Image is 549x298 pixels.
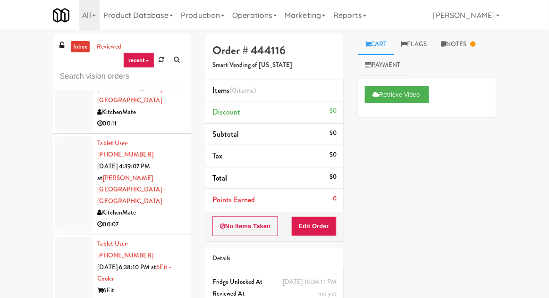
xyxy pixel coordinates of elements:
div: $0 [329,149,337,161]
a: Cart [358,34,394,55]
div: 6Fit [98,285,184,297]
span: not yet [318,289,337,298]
div: Details [212,253,337,265]
div: 00:11 [98,118,184,130]
div: KitchenMate [98,107,184,118]
span: [DATE] 4:39:07 PM at [98,162,151,182]
h5: Smart Vending of [US_STATE] [212,62,337,69]
a: Tablet User· [PHONE_NUMBER] [98,239,153,260]
span: [DATE] 6:38:10 PM at [98,263,157,272]
input: Search vision orders [60,68,184,85]
a: recent [123,53,154,68]
button: No Items Taken [212,216,279,236]
a: Notes [434,34,483,55]
a: Payment [358,55,408,76]
ng-pluralize: items [237,85,254,96]
a: inbox [71,41,90,53]
div: [DATE] 10:34:11 PM [283,276,337,288]
button: Retrieve Video [365,86,429,103]
button: Edit Order [291,216,337,236]
span: Discount [212,107,241,117]
a: Flags [394,34,434,55]
a: Tablet User· [PHONE_NUMBER] [98,139,153,159]
div: $0 [329,127,337,139]
div: $0 [329,105,337,117]
img: Micromart [53,7,69,24]
a: reviewed [94,41,124,53]
span: Total [212,173,228,183]
div: Fridge Unlocked At [212,276,337,288]
span: (0 ) [229,85,256,96]
div: 00:07 [98,219,184,231]
span: Items [212,85,256,96]
a: [PERSON_NAME][GEOGRAPHIC_DATA] - [GEOGRAPHIC_DATA] [98,73,166,105]
span: Points Earned [212,194,255,205]
li: Tablet User· [PHONE_NUMBER][DATE] 4:39:07 PM at[PERSON_NAME][GEOGRAPHIC_DATA] - [GEOGRAPHIC_DATA]... [53,134,191,235]
a: [PERSON_NAME][GEOGRAPHIC_DATA] - [GEOGRAPHIC_DATA] [98,174,166,206]
span: Subtotal [212,129,239,140]
span: Tax [212,150,222,161]
h4: Order # 444116 [212,44,337,57]
div: $0 [329,171,337,183]
div: 0 [333,193,337,205]
div: KitchenMate [98,207,184,219]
